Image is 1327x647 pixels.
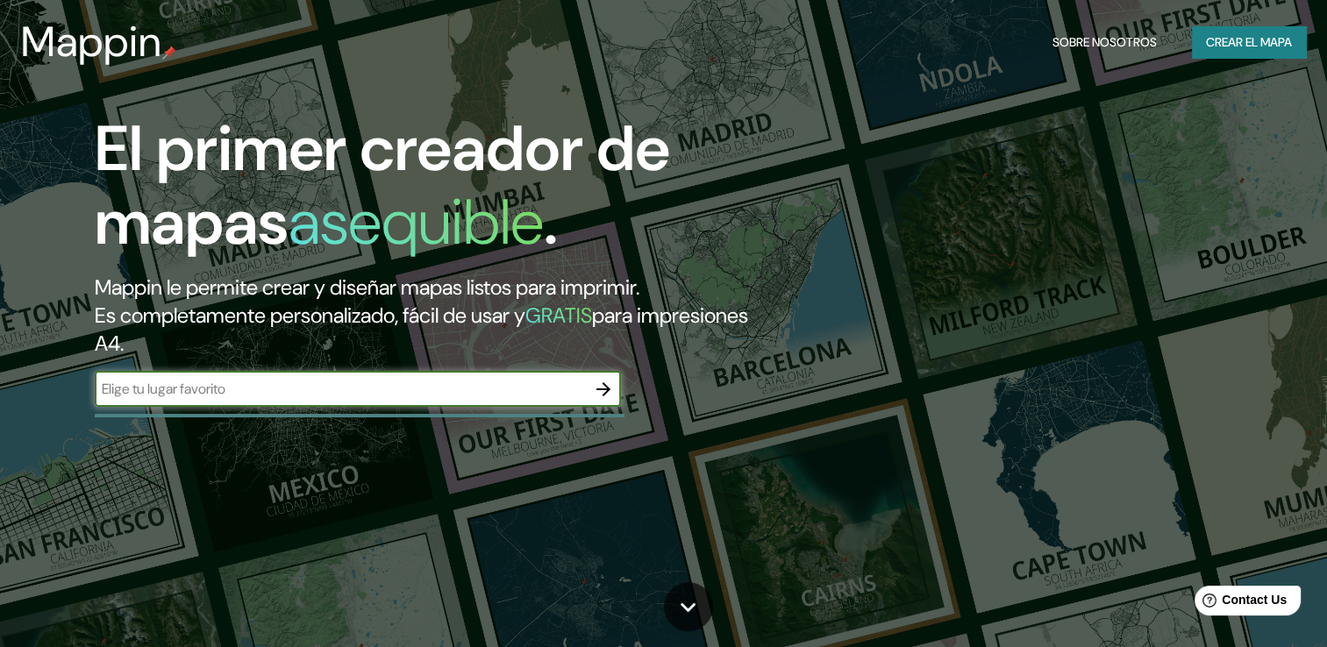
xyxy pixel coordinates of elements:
[95,379,586,399] input: Elige tu lugar favorito
[1206,32,1292,53] font: Crear el mapa
[162,46,176,60] img: mappin-pin
[95,112,759,274] h1: El primer creador de mapas .
[1171,579,1308,628] iframe: Help widget launcher
[1192,26,1306,59] button: Crear el mapa
[525,302,592,329] h5: GRATIS
[21,18,162,67] h3: Mappin
[1052,32,1157,53] font: Sobre nosotros
[289,181,544,263] h1: asequible
[95,274,759,358] h2: Mappin le permite crear y diseñar mapas listos para imprimir. Es completamente personalizado, fác...
[1045,26,1164,59] button: Sobre nosotros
